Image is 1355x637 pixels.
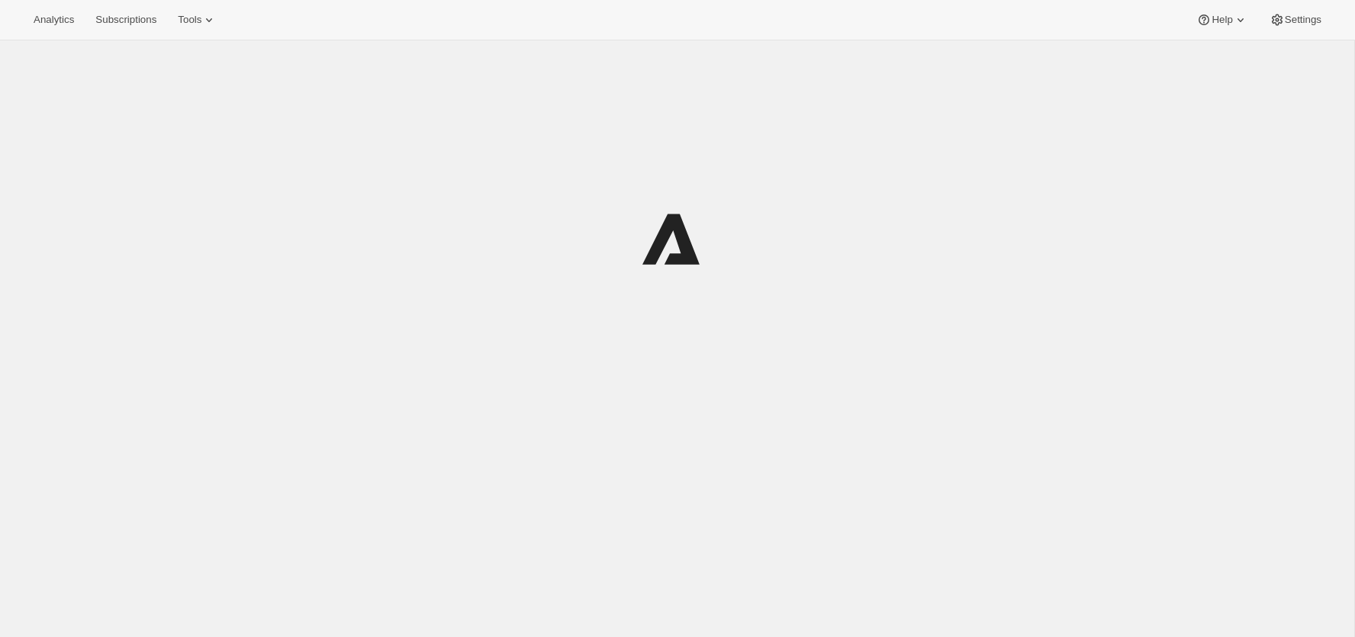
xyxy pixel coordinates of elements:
span: Subscriptions [95,14,156,26]
button: Subscriptions [86,9,166,31]
span: Settings [1285,14,1321,26]
button: Help [1187,9,1257,31]
button: Settings [1260,9,1331,31]
span: Analytics [34,14,74,26]
span: Tools [178,14,201,26]
button: Tools [169,9,226,31]
button: Analytics [24,9,83,31]
span: Help [1212,14,1232,26]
